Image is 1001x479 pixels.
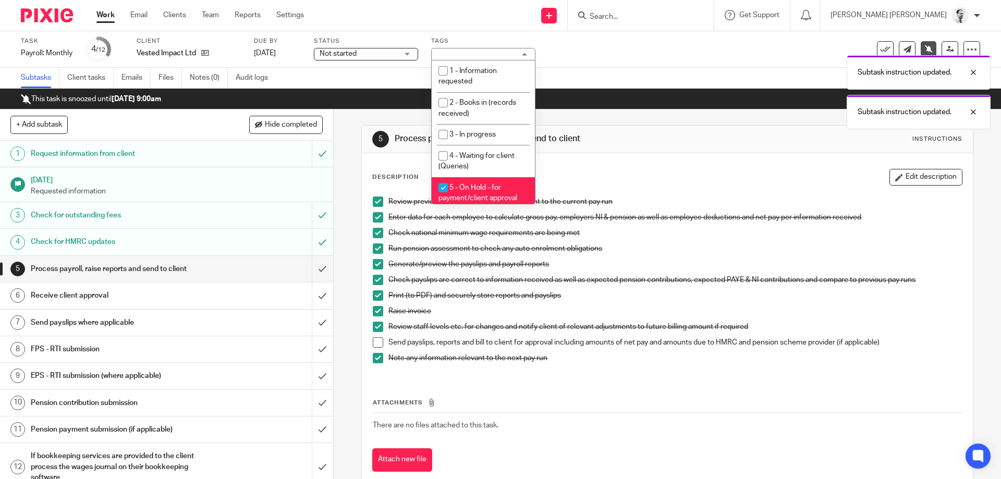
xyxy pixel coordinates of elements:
[21,94,161,104] p: This task is snoozed until
[438,67,497,85] span: 1 - Information requested
[952,7,969,24] img: Mass_2025.jpg
[388,196,961,207] p: Review previous notes for information relevant to the current pay run
[10,342,25,357] div: 8
[320,50,357,57] span: Not started
[96,10,115,20] a: Work
[96,47,105,53] small: /12
[137,37,241,45] label: Client
[858,67,951,78] p: Subtask instruction updated.
[254,37,301,45] label: Due by
[388,212,961,223] p: Enter data for each employee to calculate gross pay, employers NI & pension as well as employee d...
[31,261,211,277] h1: Process payroll, raise reports and send to client
[438,184,517,202] span: 5 - On Hold - for payment/client approval
[254,50,276,57] span: [DATE]
[10,422,25,437] div: 11
[388,337,961,348] p: Send payslips, reports and bill to client for approval including amounts of net pay and amounts d...
[388,228,961,238] p: Check national minimum wage requirements are being met
[388,306,961,316] p: Raise invoice
[373,400,423,406] span: Attachments
[67,68,114,88] a: Client tasks
[190,68,228,88] a: Notes (0)
[31,207,211,223] h1: Check for outstanding fees
[31,341,211,357] h1: FPS - RTI submission
[373,422,498,429] span: There are no files attached to this task.
[10,315,25,330] div: 7
[21,48,72,58] div: Payroll: Monthly
[21,8,73,22] img: Pixie
[31,234,211,250] h1: Check for HMRC updates
[130,10,148,20] a: Email
[31,186,323,196] p: Requested information
[889,169,962,186] button: Edit description
[31,395,211,411] h1: Pension contribution submission
[202,10,219,20] a: Team
[372,131,389,148] div: 5
[121,68,151,88] a: Emails
[137,48,196,58] p: Vested Impact Ltd
[21,68,59,88] a: Subtasks
[235,10,261,20] a: Reports
[236,68,276,88] a: Audit logs
[388,243,961,254] p: Run pension assessment to check any auto enrolment obligations
[31,422,211,437] h1: Pension payment submission (if applicable)
[10,116,68,133] button: + Add subtask
[10,208,25,223] div: 3
[91,43,105,55] div: 4
[10,262,25,276] div: 5
[395,133,690,144] h1: Process payroll, raise reports and send to client
[10,288,25,303] div: 6
[31,146,211,162] h1: Request information from client
[112,95,161,103] b: [DATE] 9:00am
[31,315,211,330] h1: Send payslips where applicable
[449,131,496,138] span: 3 - In progress
[372,173,419,181] p: Description
[388,353,961,363] p: Note any information relevant to the next pay run
[388,259,961,269] p: Generate/preview the payslips and payroll reports
[858,107,951,117] p: Subtask instruction updated.
[21,37,72,45] label: Task
[31,368,211,384] h1: EPS - RTI submission (where applicable)
[10,369,25,383] div: 9
[163,10,186,20] a: Clients
[10,460,25,474] div: 12
[388,290,961,301] p: Print (to PDF) and securely store reports and payslips
[31,173,323,186] h1: [DATE]
[431,37,535,45] label: Tags
[314,37,418,45] label: Status
[388,275,961,285] p: Check payslips are correct to information received as well as expected pension contributions, exp...
[276,10,304,20] a: Settings
[438,99,516,117] span: 2 - Books in (records received)
[10,146,25,161] div: 1
[158,68,182,88] a: Files
[438,152,515,170] span: 4 - Waiting for client (Queries)
[912,135,962,143] div: Instructions
[372,448,432,472] button: Attach new file
[249,116,323,133] button: Hide completed
[10,235,25,250] div: 4
[388,322,961,332] p: Review staff levels etc. for changes and notify client of relevant adjustments to future billing ...
[10,396,25,410] div: 10
[31,288,211,303] h1: Receive client approval
[265,121,317,129] span: Hide completed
